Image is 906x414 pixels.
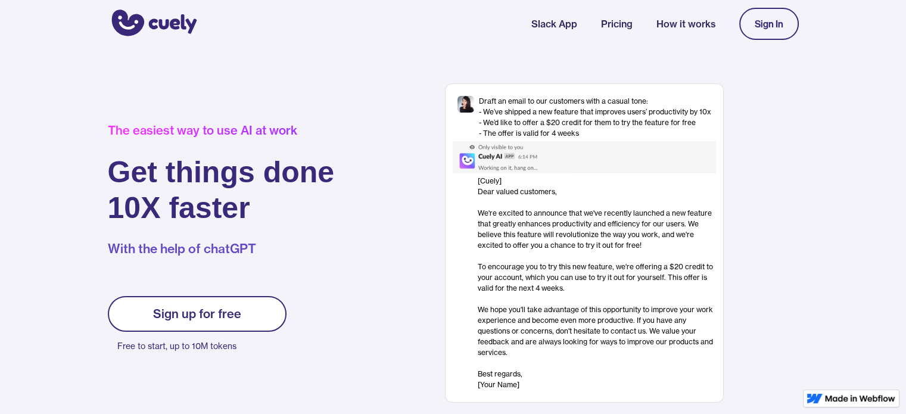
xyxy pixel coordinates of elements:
a: How it works [656,17,715,31]
div: Sign In [755,18,783,29]
a: Sign up for free [108,296,287,332]
a: Pricing [601,17,633,31]
a: home [108,2,197,46]
h1: Get things done 10X faster [108,154,335,226]
p: Free to start, up to 10M tokens [117,338,287,354]
div: The easiest way to use AI at work [108,123,335,138]
img: Made in Webflow [825,395,895,402]
div: Draft an email to our customers with a casual tone: - We’ve shipped a new feature that improves u... [479,96,711,139]
div: Sign up for free [153,307,241,321]
a: Slack App [531,17,577,31]
div: [Cuely] Dear valued customers, ‍ We're excited to announce that we've recently launched a new fea... [478,176,716,390]
p: With the help of chatGPT [108,240,335,258]
a: Sign In [739,8,799,40]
